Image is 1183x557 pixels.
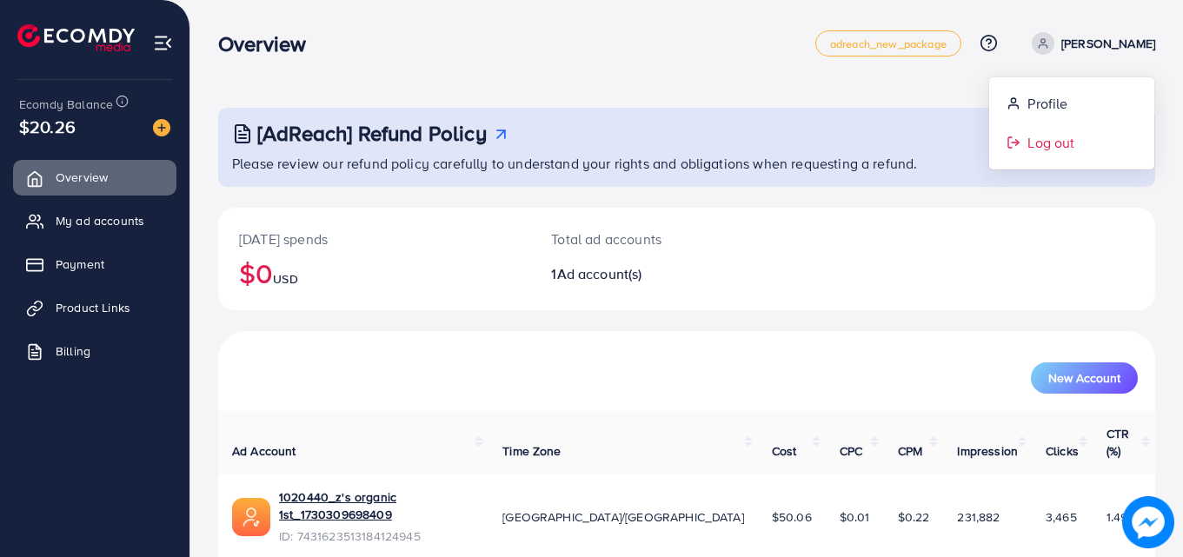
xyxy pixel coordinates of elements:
[239,229,509,249] p: [DATE] spends
[13,160,176,195] a: Overview
[1027,132,1074,153] span: Log out
[840,442,862,460] span: CPC
[1061,33,1155,54] p: [PERSON_NAME]
[1025,32,1155,55] a: [PERSON_NAME]
[13,247,176,282] a: Payment
[13,290,176,325] a: Product Links
[273,270,297,288] span: USD
[898,508,930,526] span: $0.22
[772,442,797,460] span: Cost
[19,96,113,113] span: Ecomdy Balance
[898,442,922,460] span: CPM
[1027,93,1067,114] span: Profile
[1046,442,1079,460] span: Clicks
[830,38,947,50] span: adreach_new_package
[551,266,744,282] h2: 1
[56,169,108,186] span: Overview
[56,255,104,273] span: Payment
[56,299,130,316] span: Product Links
[232,153,1145,174] p: Please review our refund policy carefully to understand your rights and obligations when requesti...
[153,33,173,53] img: menu
[279,527,475,545] span: ID: 7431623513184124945
[957,442,1018,460] span: Impression
[988,76,1155,170] ul: [PERSON_NAME]
[13,203,176,238] a: My ad accounts
[56,212,144,229] span: My ad accounts
[815,30,961,56] a: adreach_new_package
[239,256,509,289] h2: $0
[279,488,475,524] a: 1020440_z's organic 1st_1730309698409
[557,264,642,283] span: Ad account(s)
[19,114,76,139] span: $20.26
[1046,508,1077,526] span: 3,465
[13,334,176,368] a: Billing
[218,31,320,56] h3: Overview
[1107,425,1129,460] span: CTR (%)
[153,119,170,136] img: image
[1122,496,1174,548] img: image
[232,498,270,536] img: ic-ads-acc.e4c84228.svg
[772,508,812,526] span: $50.06
[1107,508,1128,526] span: 1.49
[56,342,90,360] span: Billing
[957,508,1000,526] span: 231,882
[17,24,135,51] img: logo
[232,442,296,460] span: Ad Account
[257,121,487,146] h3: [AdReach] Refund Policy
[502,508,744,526] span: [GEOGRAPHIC_DATA]/[GEOGRAPHIC_DATA]
[502,442,561,460] span: Time Zone
[551,229,744,249] p: Total ad accounts
[840,508,870,526] span: $0.01
[1048,372,1120,384] span: New Account
[1031,362,1138,394] button: New Account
